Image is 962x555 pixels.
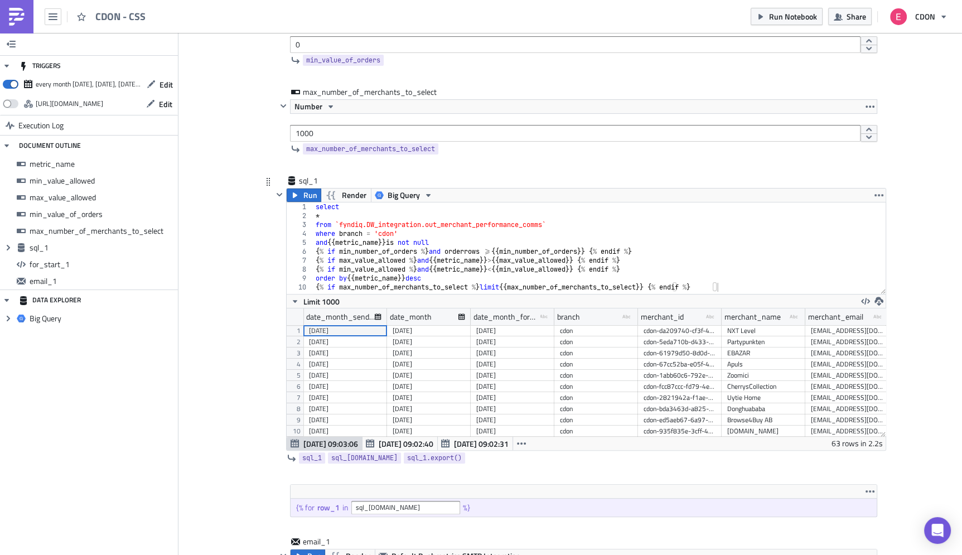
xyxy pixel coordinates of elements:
div: Partypunkten [727,336,800,348]
li: Show the customer that you take full responsibility, avoid creating uncertainty and always follow... [27,155,558,173]
div: [EMAIL_ADDRESS][DOMAIN_NAME] [811,414,883,426]
span: CDON [915,11,935,22]
div: merchant_id [641,308,684,325]
div: 2 [287,211,313,220]
div: CherrysCollection [727,381,800,392]
span: min_value_of_orders [30,209,175,219]
div: [DATE] [393,336,465,348]
p: When you as a merchant handle your customer service, it is important to be service minded and sol... [4,4,558,106]
button: increment [861,36,877,45]
span: Render [342,189,366,202]
div: [DOMAIN_NAME] [727,426,800,437]
div: cdon-ed5aeb67-6a97-44ef-b247-46d154a13e0c [644,414,716,426]
div: [DATE] [309,359,381,370]
li: Show the customer that you see the situation from their perspective - it builds trust. [27,173,558,191]
span: email_1 [30,276,175,286]
div: [DATE] [476,403,549,414]
div: row_1 [317,503,342,513]
span: sql_1 [302,452,322,464]
div: [EMAIL_ADDRESS][DOMAIN_NAME] [811,370,883,381]
button: Limit 1000 [287,295,344,308]
div: cdon-bda3463d-a825-441f-8f00-48fe66e9a355 [644,403,716,414]
span: min_value_of_orders [306,55,380,66]
div: Uytie Home [727,392,800,403]
span: max_number_of_merchants_to_select [303,86,438,98]
li: Be solution-oriented in your responses to customers and focus on resolving the issue as quickly a... [27,137,558,155]
div: cdon-67cc52ba-e05f-4d0e-8b0a-f90e0b048d7a [644,359,716,370]
div: [DATE] [309,381,381,392]
div: [DATE] [476,392,549,403]
div: [DATE] [309,392,381,403]
button: decrement [861,133,877,142]
div: 4 [287,229,313,238]
div: [EMAIL_ADDRESS][DOMAIN_NAME] [811,336,883,348]
div: [DATE] [309,325,381,336]
div: [DATE] [393,348,465,359]
div: %} [463,503,473,513]
div: cdon-fcc87ccc-fd79-4e72-93c0-78118e547433 [644,381,716,392]
button: [DATE] 09:02:40 [362,437,438,450]
strong: Ownership: [27,155,70,164]
button: decrement [861,45,877,54]
span: sql_1 [30,243,175,253]
div: 6 [287,247,313,256]
img: PushMetrics [8,8,26,26]
div: [DATE] [393,403,465,414]
div: [DATE] [309,403,381,414]
a: min_value_of_orders [303,55,384,66]
div: [DATE] [393,325,465,336]
span: sql_[DOMAIN_NAME] [331,452,398,464]
span: Execution Log [18,115,64,136]
div: [DATE] [393,370,465,381]
div: cdon [560,359,632,370]
span: [DATE] 09:02:31 [454,438,509,450]
div: [DATE] [476,325,549,336]
div: cdon [560,426,632,437]
div: [EMAIL_ADDRESS][DOMAIN_NAME] [811,403,883,414]
span: Run [303,189,317,202]
strong: {{ row_[DOMAIN_NAME]_month_formated }} [11,25,176,34]
button: Edit [141,76,178,93]
div: DOCUMENT OUTLINE [19,136,81,156]
span: for_start_1 [30,259,175,269]
div: 7 [287,256,313,265]
div: [EMAIL_ADDRESS][DOMAIN_NAME] [811,381,883,392]
div: 8 [287,265,313,274]
div: Zoomici [727,370,800,381]
div: 5 [287,238,313,247]
span: Limit 1000 [303,296,340,307]
div: [DATE] [393,359,465,370]
div: [EMAIL_ADDRESS][DOMAIN_NAME] [811,392,883,403]
div: cdon-5eda710b-d433-4346-8650-802e5aca240c [644,336,716,348]
div: [DATE] [476,370,549,381]
div: [DATE] [309,414,381,426]
div: Donghuababa [727,403,800,414]
button: [DATE] 09:03:06 [287,437,362,450]
div: [DATE] [393,414,465,426]
span: metric_name [30,159,175,169]
a: here [501,218,517,226]
button: CDON [883,4,954,29]
body: Rich Text Area. Press ALT-0 for help. [4,4,558,520]
div: [DATE] [309,426,381,437]
div: [DATE] [476,336,549,348]
div: merchant_email [808,308,863,325]
div: NXT Level [727,325,800,336]
button: Edit [141,95,178,113]
div: branch [557,308,580,325]
a: sql_1.export() [404,452,465,464]
strong: Out of {{ row_1.issues_with_css }} answered customer surveys, {{ row_1.issues_with_bad_css }} hav... [4,46,451,55]
div: [DATE] [476,359,549,370]
span: [DATE] 09:02:40 [379,438,433,450]
div: Apuls [727,359,800,370]
div: [DATE] [309,348,381,359]
span: CDON - CSS [95,10,147,23]
div: [DATE] [393,381,465,392]
div: cdon [560,370,632,381]
strong: Empathy and Understanding: [27,173,136,182]
img: Avatar [889,7,908,26]
span: Big Query [30,313,175,324]
button: Big Query [371,189,437,202]
span: max_value_allowed [30,192,175,202]
div: cdon-61979d50-8d0d-4f91-8021-2ee9e5809a38 [644,348,716,359]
